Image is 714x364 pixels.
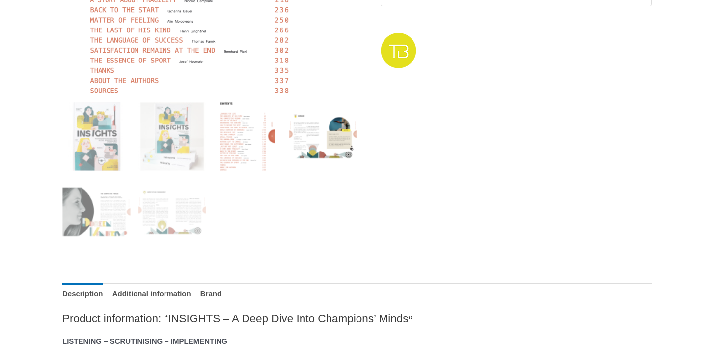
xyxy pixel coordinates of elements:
img: INSIGHTS - A Deep Dive Into Champions' Minds [62,102,131,171]
a: Brand [200,283,221,304]
strong: LISTENING – SCRUTINISING – IMPLEMENTING [62,337,227,345]
img: Book - INSIGHTS - A Deep Dive Into Champions' Minds - Image 6 [138,178,206,246]
iframe: Customer reviews powered by Trustpilot [381,14,652,26]
span: “ [408,315,412,324]
h2: Product information: “INSIGHTS – A Deep Dive Into Champions’ Minds [62,311,652,327]
img: Book - INSIGHTS - A Deep Dive Into Champions' Minds - Image 3 [214,102,282,171]
img: Book - INSIGHTS - A Deep Dive Into Champions' Minds - Image 2 [138,102,206,171]
img: Book - INSIGHTS - A Deep Dive Into Champions' Minds - Image 5 [62,178,131,246]
a: Description [62,283,103,304]
img: Book - INSIGHTS - A Deep Dive Into Champions' Minds - Image 4 [289,102,357,171]
a: Additional information [112,283,191,304]
a: Trainingsbuddy [381,33,416,68]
